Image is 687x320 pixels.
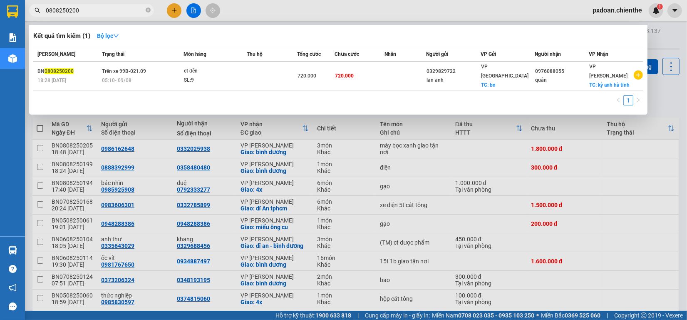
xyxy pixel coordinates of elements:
[113,33,119,39] span: down
[427,76,480,85] div: lan anh
[35,7,40,13] span: search
[481,51,496,57] span: VP Gửi
[247,51,263,57] span: Thu hộ
[535,67,588,76] div: 0976088055
[7,5,18,18] img: logo-vxr
[8,33,17,42] img: solution-icon
[46,6,144,15] input: Tìm tên, số ĐT hoặc mã đơn
[102,77,131,83] span: 05:10 - 09/08
[335,51,359,57] span: Chưa cước
[335,73,354,79] span: 720.000
[298,73,316,79] span: 720.000
[613,95,623,105] button: left
[184,67,246,76] div: ct đèn
[624,96,633,105] a: 1
[589,51,609,57] span: VP Nhận
[37,51,75,57] span: [PERSON_NAME]
[426,51,448,57] span: Người gửi
[384,51,396,57] span: Nhãn
[146,7,151,12] span: close-circle
[481,82,496,88] span: TC: bn
[633,95,643,105] button: right
[590,82,630,88] span: TC: kỳ anh hà tĩnh
[535,51,561,57] span: Người nhận
[33,32,90,40] h3: Kết quả tìm kiếm ( 1 )
[9,302,17,310] span: message
[481,64,528,79] span: VP [GEOGRAPHIC_DATA]
[616,97,621,102] span: left
[9,284,17,292] span: notification
[427,67,480,76] div: 0329829722
[97,32,119,39] strong: Bộ lọc
[102,68,146,74] span: Trên xe 99B-021.09
[102,51,124,57] span: Trạng thái
[590,64,628,79] span: VP [PERSON_NAME]
[623,95,633,105] li: 1
[90,29,126,42] button: Bộ lọcdown
[8,54,17,63] img: warehouse-icon
[37,77,66,83] span: 18:28 [DATE]
[297,51,321,57] span: Tổng cước
[184,76,246,85] div: SL: 9
[636,97,641,102] span: right
[184,51,206,57] span: Món hàng
[9,265,17,273] span: question-circle
[633,95,643,105] li: Next Page
[8,246,17,255] img: warehouse-icon
[45,68,74,74] span: 0808250200
[535,76,588,85] div: quân
[146,7,151,15] span: close-circle
[613,95,623,105] li: Previous Page
[634,70,643,80] span: plus-circle
[37,67,99,76] div: BN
